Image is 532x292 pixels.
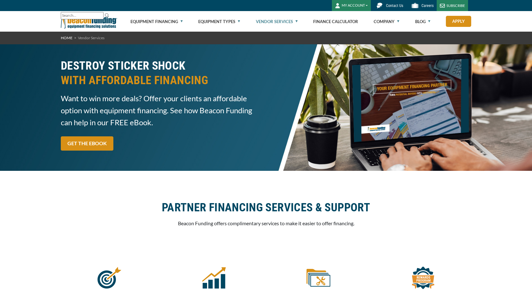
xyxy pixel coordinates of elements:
[61,200,471,215] h2: PARTNER FINANCING SERVICES & SUPPORT
[415,11,430,32] a: Blog
[61,220,471,227] p: Beacon Funding offers complimentary services to make it easier to offer financing.
[61,11,117,32] img: Beacon Funding Corporation logo
[104,13,110,18] img: Search
[202,276,226,282] a: Sales Support
[61,35,73,40] a: HOME
[307,266,330,289] img: Sales Resource Center
[130,11,183,32] a: Equipment Financing
[97,13,102,18] a: Clear search text
[386,3,403,8] span: Contact Us
[374,11,399,32] a: Company
[61,136,113,151] a: GET THE EBOOK
[202,266,226,289] img: Sales Support
[446,16,471,27] a: Apply
[421,3,434,8] span: Careers
[61,73,262,88] span: WITH AFFORDABLE FINANCING
[198,11,240,32] a: Equipment Types
[256,11,298,32] a: Vendor Services
[61,92,262,128] span: Want to win more deals? Offer your clients an affordable option with equipment financing. See how...
[307,276,330,282] a: Sales Resource Center
[98,276,121,282] a: Marketing Support
[411,276,435,282] a: Winner's Circle
[313,11,358,32] a: Finance Calculator
[98,266,121,289] img: Marketing Support
[78,35,104,40] span: Vendor Services
[61,12,104,19] input: Search
[61,59,262,88] h2: DESTROY STICKER SHOCK
[411,266,435,289] img: Winner's Circle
